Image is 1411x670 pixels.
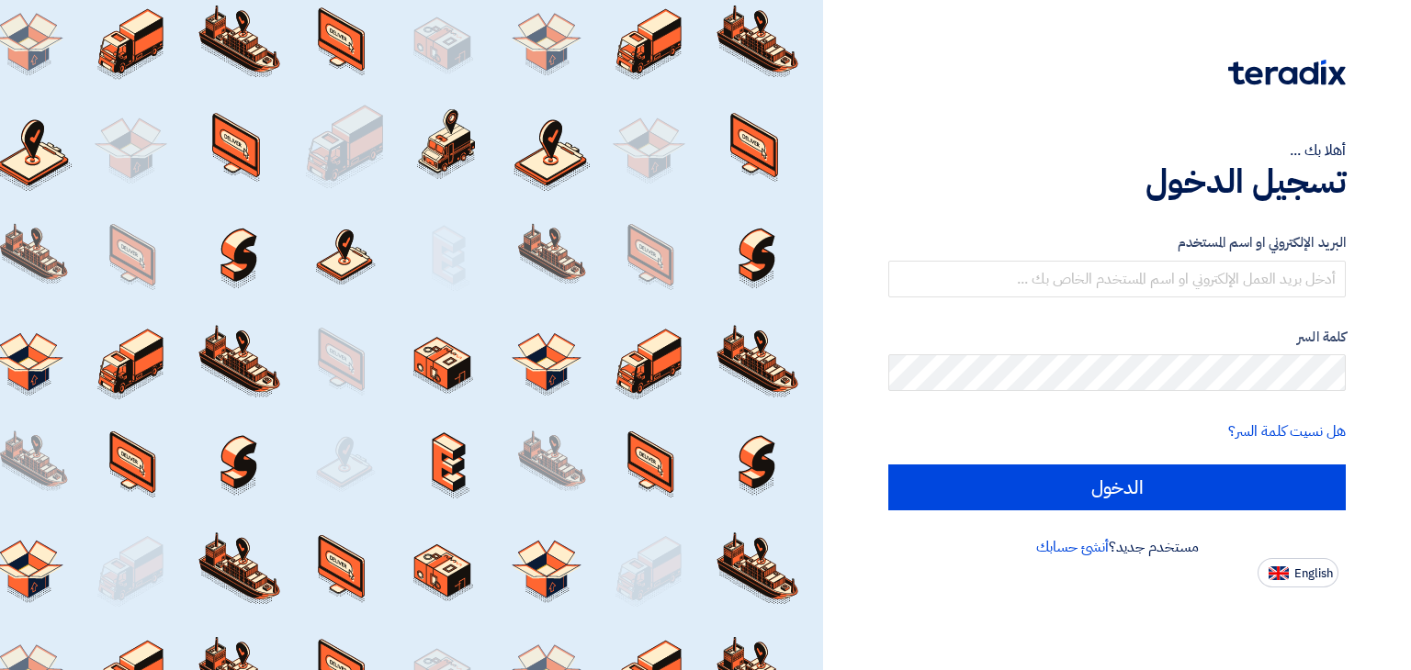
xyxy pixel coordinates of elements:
[888,232,1346,253] label: البريد الإلكتروني او اسم المستخدم
[1258,558,1338,587] button: English
[888,536,1346,558] div: مستخدم جديد؟
[1228,60,1346,85] img: Teradix logo
[888,140,1346,162] div: أهلا بك ...
[888,162,1346,202] h1: تسجيل الدخول
[1269,566,1289,580] img: en-US.png
[1036,536,1109,558] a: أنشئ حسابك
[888,261,1346,297] input: أدخل بريد العمل الإلكتروني او اسم المستخدم الخاص بك ...
[1294,567,1333,580] span: English
[1228,420,1346,442] a: هل نسيت كلمة السر؟
[888,327,1346,348] label: كلمة السر
[888,464,1346,510] input: الدخول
